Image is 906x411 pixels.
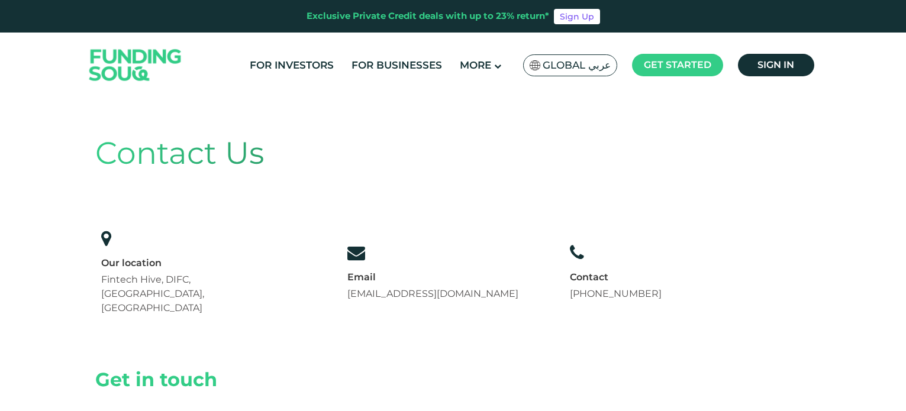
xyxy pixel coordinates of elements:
[95,130,811,176] div: Contact Us
[757,59,794,70] span: Sign in
[570,288,662,299] a: [PHONE_NUMBER]
[644,59,711,70] span: Get started
[247,56,337,75] a: For Investors
[101,274,204,313] span: Fintech Hive, DIFC, [GEOGRAPHIC_DATA], [GEOGRAPHIC_DATA]
[530,60,540,70] img: SA Flag
[543,59,611,72] span: Global عربي
[347,271,518,284] div: Email
[554,9,600,24] a: Sign Up
[307,9,549,23] div: Exclusive Private Credit deals with up to 23% return*
[347,288,518,299] a: [EMAIL_ADDRESS][DOMAIN_NAME]
[738,54,814,76] a: Sign in
[570,271,662,284] div: Contact
[349,56,445,75] a: For Businesses
[460,59,491,71] span: More
[78,35,194,95] img: Logo
[95,368,811,391] h2: Get in touch
[101,257,295,270] div: Our location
